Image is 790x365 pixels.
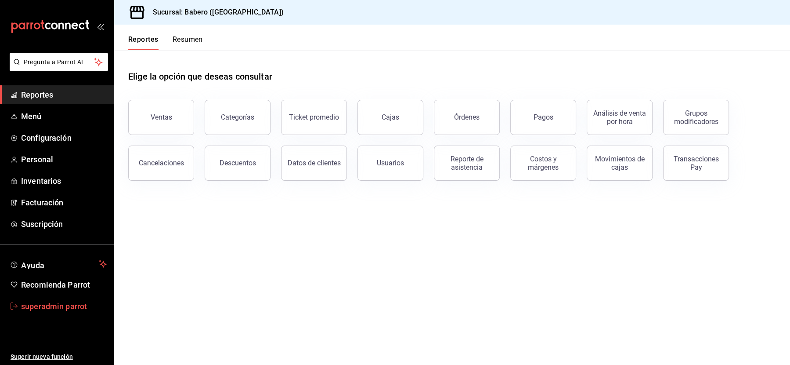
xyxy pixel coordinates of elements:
[21,175,107,187] span: Inventarios
[221,113,254,121] div: Categorías
[510,100,576,135] button: Pagos
[592,109,647,126] div: Análisis de venta por hora
[21,259,95,269] span: Ayuda
[21,218,107,230] span: Suscripción
[21,153,107,165] span: Personal
[289,113,339,121] div: Ticket promedio
[587,100,653,135] button: Análisis de venta por hora
[357,100,423,135] a: Cajas
[21,132,107,144] span: Configuración
[510,146,576,181] button: Costos y márgenes
[220,159,256,167] div: Descuentos
[139,159,184,167] div: Cancelaciones
[516,155,570,172] div: Costos y márgenes
[288,159,341,167] div: Datos de clientes
[24,58,94,67] span: Pregunta a Parrot AI
[128,146,194,181] button: Cancelaciones
[151,113,172,121] div: Ventas
[10,53,108,71] button: Pregunta a Parrot AI
[11,352,107,361] span: Sugerir nueva función
[281,100,347,135] button: Ticket promedio
[669,155,723,172] div: Transacciones Pay
[21,197,107,208] span: Facturación
[357,146,423,181] button: Usuarios
[377,159,404,167] div: Usuarios
[97,23,104,30] button: open_drawer_menu
[440,155,494,172] div: Reporte de asistencia
[128,70,272,83] h1: Elige la opción que deseas consultar
[146,7,284,18] h3: Sucursal: Babero ([GEOGRAPHIC_DATA])
[434,100,500,135] button: Órdenes
[21,279,107,291] span: Recomienda Parrot
[173,35,203,50] button: Resumen
[21,300,107,312] span: superadmin parrot
[592,155,647,172] div: Movimientos de cajas
[281,146,347,181] button: Datos de clientes
[6,64,108,73] a: Pregunta a Parrot AI
[21,110,107,122] span: Menú
[128,35,159,50] button: Reportes
[534,113,553,121] div: Pagos
[205,146,271,181] button: Descuentos
[128,35,203,50] div: navigation tabs
[128,100,194,135] button: Ventas
[454,113,480,121] div: Órdenes
[663,146,729,181] button: Transacciones Pay
[663,100,729,135] button: Grupos modificadores
[669,109,723,126] div: Grupos modificadores
[382,112,400,123] div: Cajas
[205,100,271,135] button: Categorías
[587,146,653,181] button: Movimientos de cajas
[21,89,107,101] span: Reportes
[434,146,500,181] button: Reporte de asistencia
